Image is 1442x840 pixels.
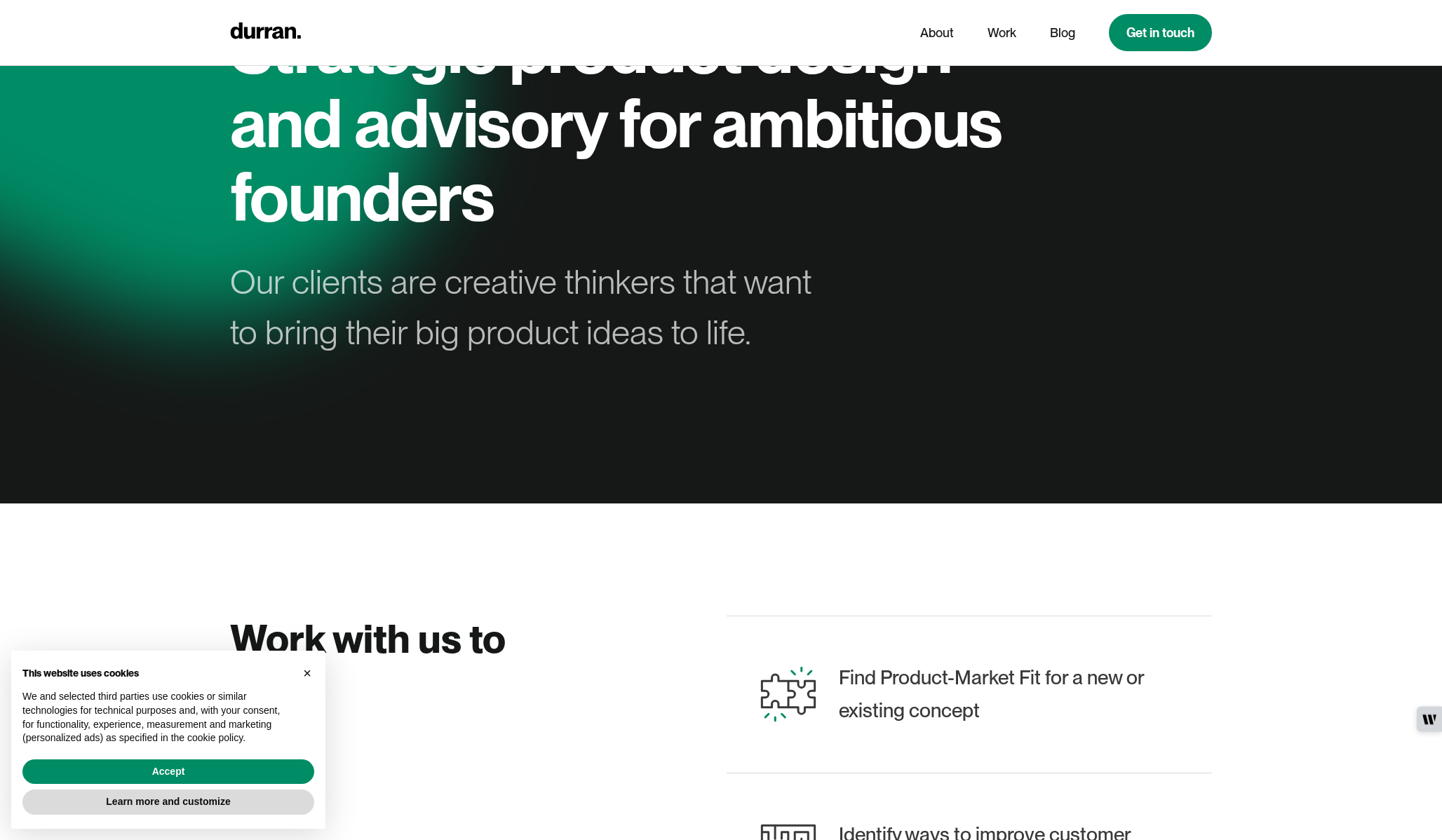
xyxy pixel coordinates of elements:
button: Accept [22,759,314,785]
a: home [230,19,301,46]
span: × [303,665,311,681]
h2: This website uses cookies [22,668,292,679]
a: Work [988,20,1016,46]
a: About [920,20,954,46]
button: Learn more and customize [22,790,314,815]
button: Close this notice [296,662,318,684]
h1: Strategic product design and advisory for ambitious founders [230,12,1016,234]
a: Blog [1050,20,1075,46]
p: We and selected third parties use cookies or similar technologies for technical purposes and, wit... [22,690,292,745]
a: Get in touch [1109,14,1212,51]
div: Our clients are creative thinkers that want to bring their big product ideas to life. [230,257,836,358]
